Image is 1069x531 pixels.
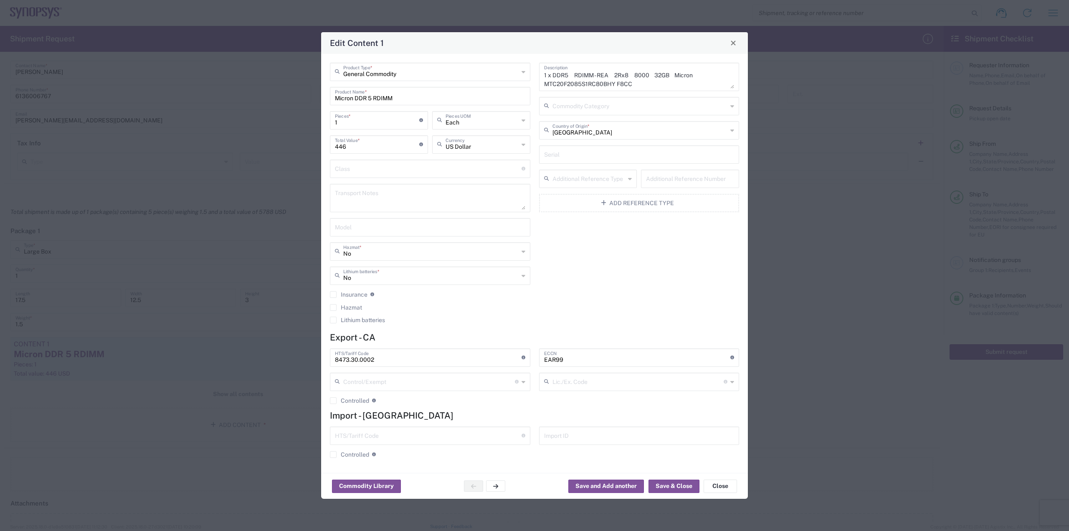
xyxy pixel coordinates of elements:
button: Close [704,480,737,493]
button: Add Reference Type [539,194,740,212]
button: Save and Add another [568,480,644,493]
button: Save & Close [648,480,699,493]
button: Close [727,37,739,49]
button: Commodity Library [332,480,401,493]
h4: Edit Content 1 [330,37,384,49]
label: Hazmat [330,304,362,311]
label: Insurance [330,291,367,298]
label: Controlled [330,397,369,404]
h4: Export - CA [330,332,739,343]
label: Lithium batteries [330,317,385,323]
h4: Import - [GEOGRAPHIC_DATA] [330,410,739,421]
label: Controlled [330,451,369,458]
